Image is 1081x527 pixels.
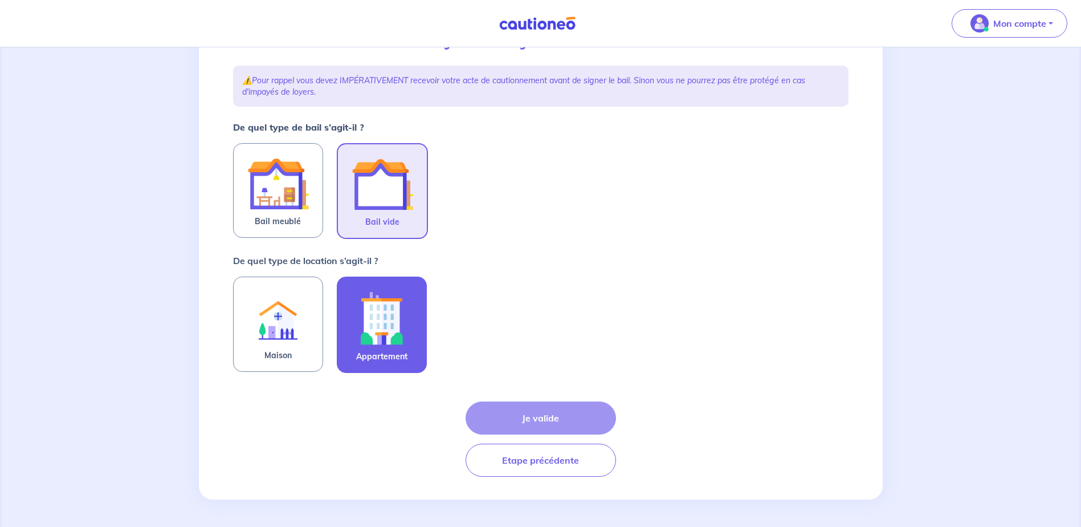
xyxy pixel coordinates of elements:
img: illu_empty_lease.svg [352,153,413,215]
button: Etape précédente [466,444,616,477]
span: Bail meublé [255,214,301,228]
button: illu_account_valid_menu.svgMon compte [952,9,1067,38]
img: illu_rent.svg [247,286,309,348]
p: Mon compte [993,17,1046,30]
span: Bail vide [365,215,399,229]
img: illu_furnished_lease.svg [247,153,309,214]
span: Appartement [356,350,407,363]
p: ⚠️ [242,75,839,98]
img: Cautioneo [495,17,580,31]
img: illu_account_valid_menu.svg [970,14,989,33]
em: Pour rappel vous devez IMPÉRATIVEMENT recevoir votre acte de cautionnement avant de signer le bai... [242,75,805,97]
p: De quel type de location s’agit-il ? [233,254,378,267]
strong: De quel type de bail s’agit-il ? [233,121,364,133]
img: illu_apartment.svg [351,286,413,350]
span: Maison [264,348,292,362]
